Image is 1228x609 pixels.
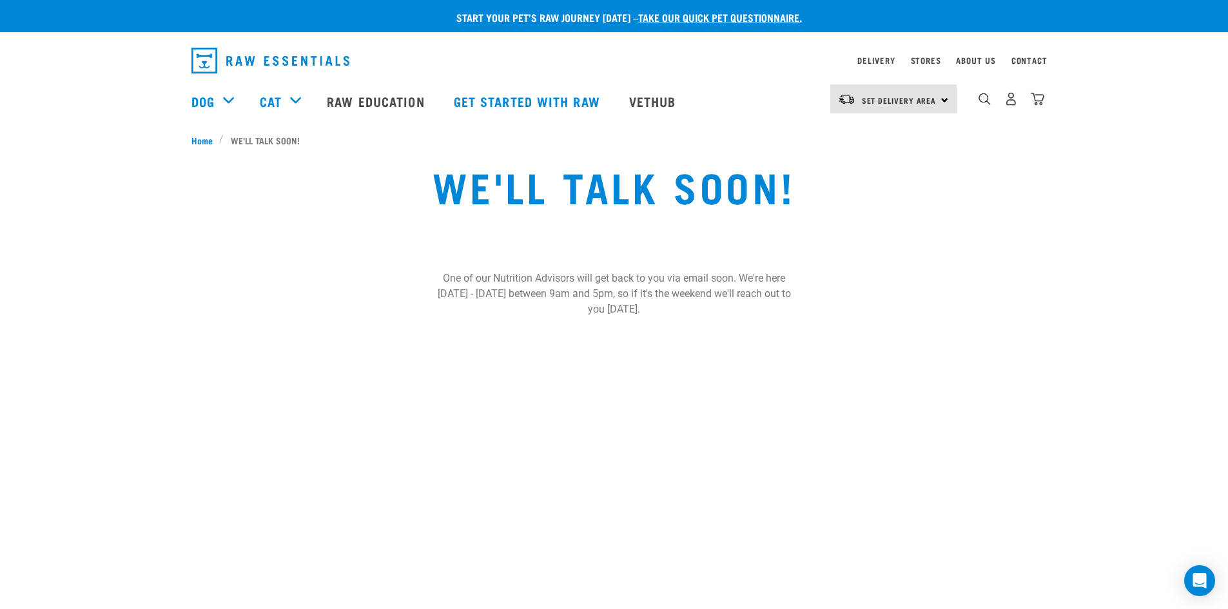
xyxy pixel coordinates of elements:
a: Dog [191,92,215,111]
span: Set Delivery Area [862,98,937,102]
a: Raw Education [314,75,440,127]
div: Open Intercom Messenger [1184,565,1215,596]
img: user.png [1004,92,1018,106]
span: Home [191,133,213,147]
nav: dropdown navigation [181,43,1048,79]
a: Home [191,133,220,147]
h1: WE'LL TALK SOON! [228,162,1000,209]
img: van-moving.png [838,93,855,105]
a: Contact [1011,58,1048,63]
a: Delivery [857,58,895,63]
a: About Us [956,58,995,63]
a: Get started with Raw [441,75,616,127]
nav: breadcrumbs [191,133,1037,147]
img: home-icon-1@2x.png [979,93,991,105]
a: take our quick pet questionnaire. [638,14,802,20]
a: Stores [911,58,941,63]
a: Vethub [616,75,692,127]
img: Raw Essentials Logo [191,48,349,73]
a: Cat [260,92,282,111]
p: One of our Nutrition Advisors will get back to you via email soon. We're here [DATE] - [DATE] bet... [431,271,797,317]
img: home-icon@2x.png [1031,92,1044,106]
